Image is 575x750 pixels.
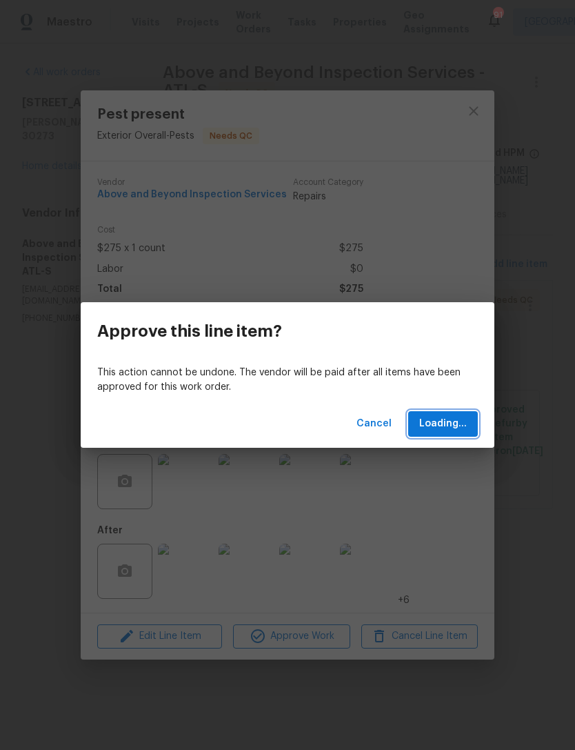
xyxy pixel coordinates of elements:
p: This action cannot be undone. The vendor will be paid after all items have been approved for this... [97,366,478,395]
span: Loading... [419,415,467,433]
span: Cancel [356,415,392,433]
button: Cancel [351,411,397,437]
button: Loading... [408,411,478,437]
h3: Approve this line item? [97,322,282,341]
